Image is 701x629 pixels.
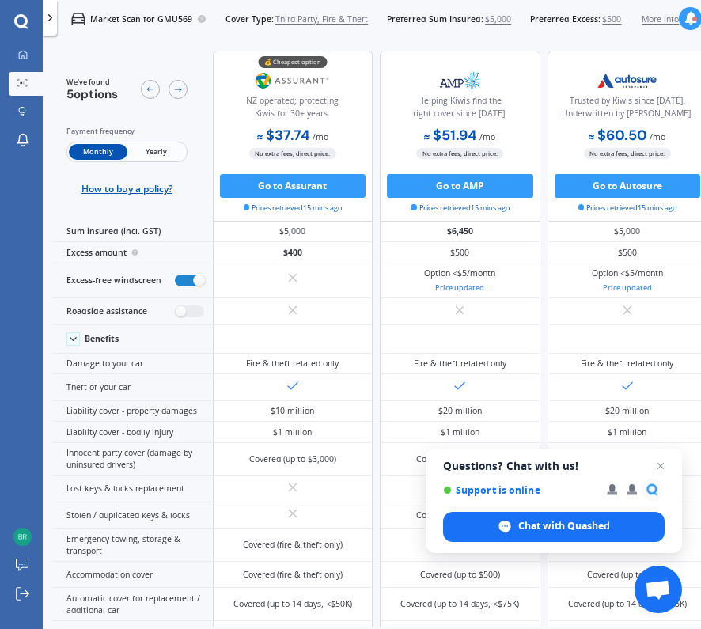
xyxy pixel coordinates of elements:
[52,502,213,529] div: Stolen / duplicated keys & locks
[243,569,343,581] div: Covered (fire & theft only)
[52,588,213,621] div: Automatic cover for replacement / additional car
[66,86,118,102] span: 5 options
[213,222,373,243] div: $5,000
[273,426,312,438] div: $1 million
[85,334,119,344] div: Benefits
[275,13,368,25] span: Third Party, Fire & Theft
[127,144,185,160] span: Yearly
[244,203,343,214] span: Prices retrieved 15 mins ago
[588,66,666,95] img: Autosure.webp
[387,174,533,198] button: Go to AMP
[52,443,213,476] div: Innocent party cover (damage by uninsured drivers)
[223,95,363,125] div: NZ operated; protecting Kiwis for 30+ years.
[52,242,213,263] div: Excess amount
[555,174,701,198] button: Go to Autosure
[530,13,601,25] span: Preferred Excess:
[271,405,314,417] div: $10 million
[416,453,503,465] div: Covered (up to $5,000)
[233,598,352,610] div: Covered (up to 14 days, <$50K)
[411,203,510,214] span: Prices retrieved 15 mins ago
[424,126,477,145] b: $51.94
[420,569,500,581] div: Covered (up to $500)
[578,203,677,214] span: Prices retrieved 15 mins ago
[479,131,495,142] span: / mo
[438,405,482,417] div: $20 million
[587,569,667,581] div: Covered (up to $500)
[52,354,213,375] div: Damage to your car
[558,95,698,125] div: Trusted by Kiwis since [DATE]. Underwritten by [PERSON_NAME].
[249,148,336,159] span: No extra fees, direct price.
[416,148,503,159] span: No extra fees, direct price.
[608,426,646,438] div: $1 million
[421,66,499,95] img: AMP.webp
[592,282,663,294] div: Price updated
[249,453,336,465] div: Covered (up to $3,000)
[605,405,649,417] div: $20 million
[443,484,596,496] span: Support is online
[258,56,327,68] div: 💰 Cheapest option
[584,148,671,159] span: No extra fees, direct price.
[66,77,118,88] span: We've found
[52,476,213,502] div: Lost keys & locks replacement
[424,282,495,294] div: Price updated
[253,66,332,95] img: Assurant.png
[387,13,483,25] span: Preferred Sum Insured:
[380,222,540,243] div: $6,450
[424,267,495,294] div: Option <$5/month
[52,374,213,401] div: Theft of your car
[220,174,366,198] button: Go to Assurant
[443,512,665,542] div: Chat with Quashed
[592,267,663,294] div: Option <$5/month
[90,13,192,25] p: Market Scan for GMU569
[52,298,213,325] div: Roadside assistance
[518,519,610,533] span: Chat with Quashed
[380,242,540,263] div: $500
[52,401,213,422] div: Liability cover - property damages
[416,510,503,521] div: Covered (up to $1,000)
[52,422,213,443] div: Liability cover - bodily injury
[69,144,127,160] span: Monthly
[313,131,328,142] span: / mo
[400,598,519,610] div: Covered (up to 14 days, <$75K)
[246,358,339,369] div: Fire & theft related only
[642,13,679,25] span: More info
[485,13,511,25] span: $5,000
[581,358,673,369] div: Fire & theft related only
[589,126,647,145] b: $60.50
[52,562,213,589] div: Accommodation cover
[390,95,530,125] div: Helping Kiwis find the right cover since [DATE].
[602,13,621,25] span: $500
[651,457,670,476] span: Close chat
[52,529,213,562] div: Emergency towing, storage & transport
[443,460,665,472] span: Questions? Chat with us!
[52,263,213,299] div: Excess-free windscreen
[66,125,188,137] div: Payment frequency
[650,131,665,142] span: / mo
[243,539,343,551] div: Covered (fire & theft only)
[441,426,479,438] div: $1 million
[568,598,687,610] div: Covered (up to 14 days, <$75K)
[635,566,682,613] div: Open chat
[81,183,172,195] span: How to buy a policy?
[257,126,310,145] b: $37.74
[225,13,274,25] span: Cover Type:
[71,12,85,26] img: car.f15378c7a67c060ca3f3.svg
[13,528,32,546] img: 2e72f02d13e60904ac461c6983bbbdce
[213,242,373,263] div: $400
[52,222,213,243] div: Sum insured (incl. GST)
[414,358,506,369] div: Fire & theft related only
